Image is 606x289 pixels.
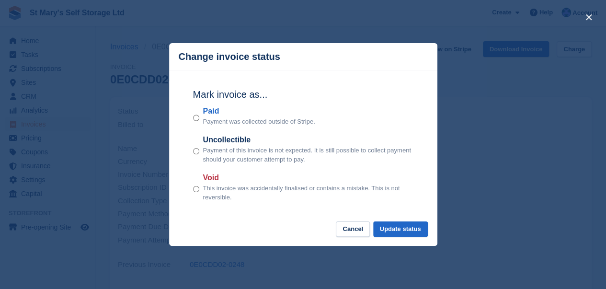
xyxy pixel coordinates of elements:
[203,105,315,117] label: Paid
[179,51,280,62] p: Change invoice status
[336,221,370,237] button: Cancel
[203,172,413,184] label: Void
[203,184,413,202] p: This invoice was accidentally finalised or contains a mistake. This is not reversible.
[203,117,315,127] p: Payment was collected outside of Stripe.
[193,87,413,102] h2: Mark invoice as...
[581,10,596,25] button: close
[373,221,428,237] button: Update status
[203,146,413,164] p: Payment of this invoice is not expected. It is still possible to collect payment should your cust...
[203,134,413,146] label: Uncollectible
